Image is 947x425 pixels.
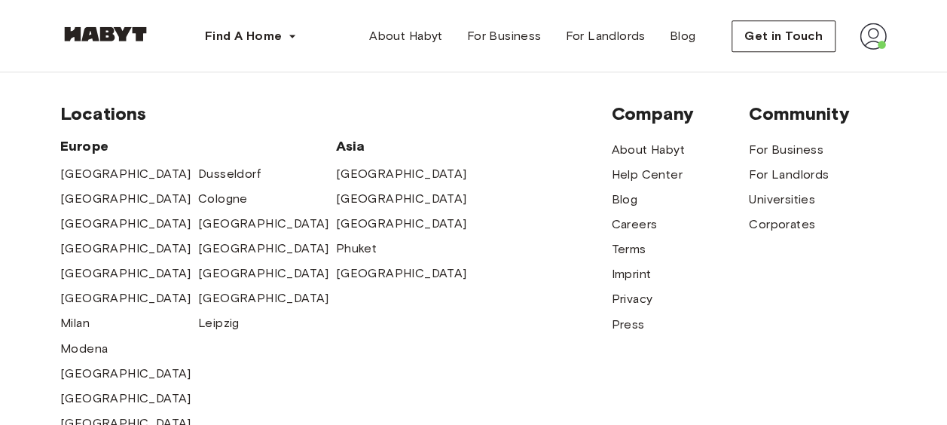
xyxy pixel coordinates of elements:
button: Find A Home [193,21,309,51]
a: Blog [611,191,637,209]
a: [GEOGRAPHIC_DATA] [60,365,191,383]
a: Terms [611,240,646,258]
a: [GEOGRAPHIC_DATA] [198,215,329,233]
span: Asia [336,137,474,155]
a: [GEOGRAPHIC_DATA] [60,165,191,183]
img: Habyt [60,26,151,41]
span: Community [749,102,887,125]
a: [GEOGRAPHIC_DATA] [336,215,467,233]
a: Imprint [611,265,651,283]
img: avatar [860,23,887,50]
span: Find A Home [205,27,282,45]
a: [GEOGRAPHIC_DATA] [60,215,191,233]
a: [GEOGRAPHIC_DATA] [198,289,329,307]
span: For Landlords [565,27,645,45]
a: [GEOGRAPHIC_DATA] [198,240,329,258]
a: For Landlords [749,166,829,184]
a: Press [611,316,644,334]
a: [GEOGRAPHIC_DATA] [198,264,329,283]
span: Locations [60,102,611,125]
a: [GEOGRAPHIC_DATA] [60,390,191,408]
span: Company [611,102,749,125]
a: Universities [749,191,815,209]
a: [GEOGRAPHIC_DATA] [336,165,467,183]
a: Phuket [336,240,377,258]
span: About Habyt [369,27,442,45]
span: Get in Touch [744,27,823,45]
a: Milan [60,314,90,332]
span: Europe [60,137,336,155]
a: Blog [658,21,708,51]
span: For Business [467,27,542,45]
a: Cologne [198,190,248,208]
a: For Landlords [553,21,657,51]
a: Corporates [749,216,815,234]
button: Get in Touch [732,20,835,52]
span: Blog [670,27,696,45]
a: For Business [749,141,823,159]
a: About Habyt [611,141,684,159]
a: [GEOGRAPHIC_DATA] [60,240,191,258]
a: Dusseldorf [198,165,261,183]
a: Privacy [611,290,652,308]
a: For Business [455,21,554,51]
a: Leipzig [198,314,240,332]
a: [GEOGRAPHIC_DATA] [60,289,191,307]
a: Careers [611,216,657,234]
a: [GEOGRAPHIC_DATA] [336,264,467,283]
a: [GEOGRAPHIC_DATA] [336,190,467,208]
a: Help Center [611,166,682,184]
a: About Habyt [357,21,454,51]
a: [GEOGRAPHIC_DATA] [60,190,191,208]
a: [GEOGRAPHIC_DATA] [60,264,191,283]
a: Modena [60,340,108,358]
